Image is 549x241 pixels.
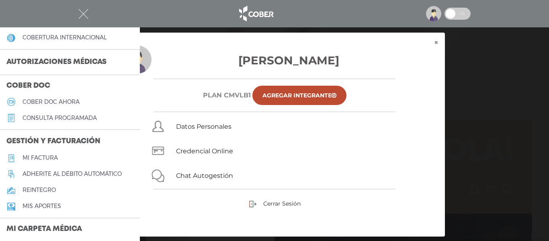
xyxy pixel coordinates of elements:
img: logo_cober_home-white.png [235,4,277,23]
img: Cober_menu-close-white.svg [78,9,88,19]
h5: reintegro [23,187,56,194]
h5: consulta programada [23,115,97,122]
a: Agregar Integrante [252,86,346,105]
h5: cobertura internacional [23,34,107,41]
h5: Cober doc ahora [23,99,80,105]
button: × [428,33,445,53]
h6: Plan CMVLB1 [203,91,251,99]
img: sign-out.png [249,200,257,208]
h5: Mi factura [23,154,58,161]
a: Chat Autogestión [176,172,233,179]
h3: [PERSON_NAME] [123,52,426,69]
a: Cerrar Sesión [249,200,301,207]
a: Datos Personales [176,123,231,130]
img: profile-placeholder.svg [426,6,441,21]
h5: Adherite al débito automático [23,171,122,177]
span: Cerrar Sesión [263,200,301,207]
h5: Mis aportes [23,203,61,210]
a: Credencial Online [176,147,233,155]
